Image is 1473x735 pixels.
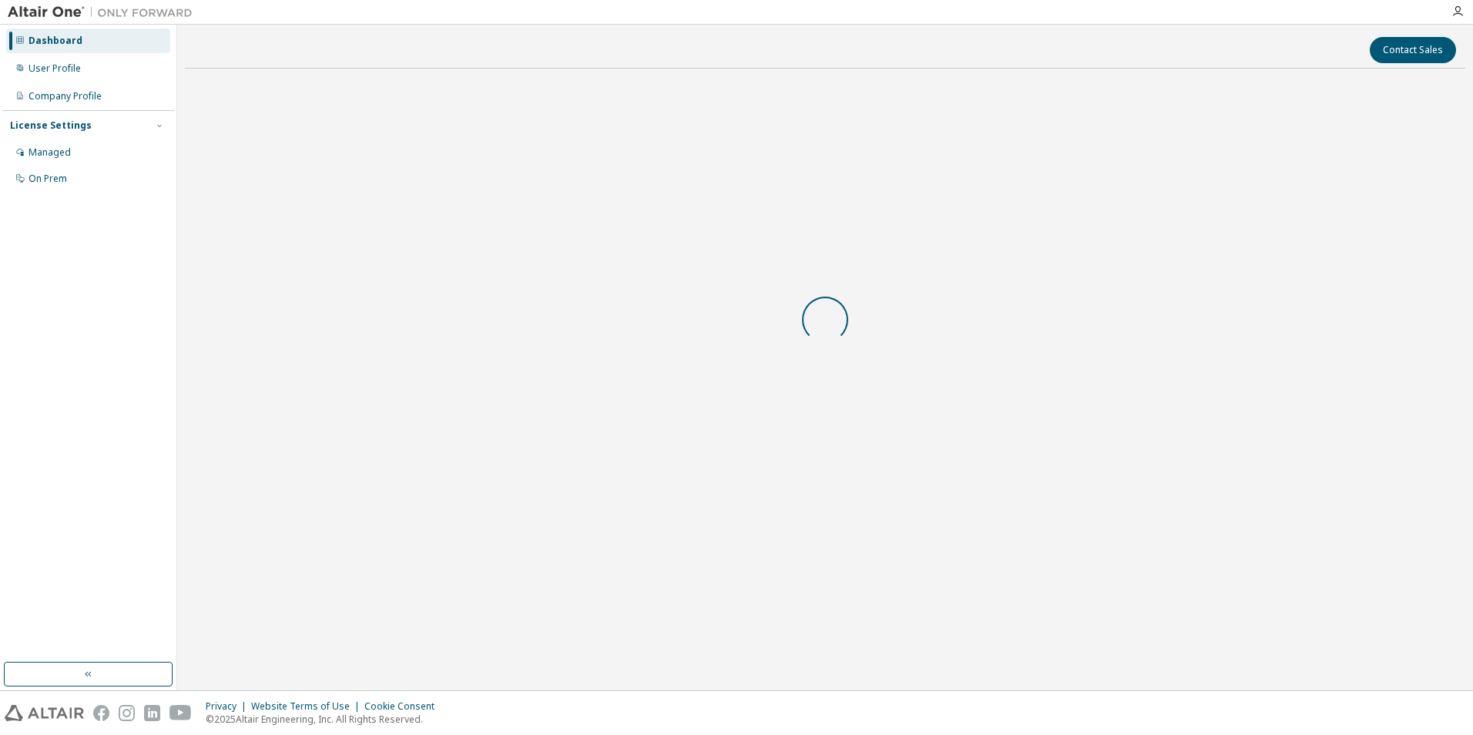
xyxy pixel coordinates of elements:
div: Managed [29,146,71,159]
div: Website Terms of Use [251,700,364,713]
div: User Profile [29,62,81,75]
img: instagram.svg [119,705,135,721]
img: altair_logo.svg [5,705,84,721]
img: linkedin.svg [144,705,160,721]
img: facebook.svg [93,705,109,721]
button: Contact Sales [1370,37,1456,63]
div: Dashboard [29,35,82,47]
div: On Prem [29,173,67,185]
div: Cookie Consent [364,700,444,713]
div: License Settings [10,119,92,132]
div: Privacy [206,700,251,713]
p: © 2025 Altair Engineering, Inc. All Rights Reserved. [206,713,444,726]
div: Company Profile [29,90,102,102]
img: Altair One [8,5,200,20]
img: youtube.svg [169,705,192,721]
